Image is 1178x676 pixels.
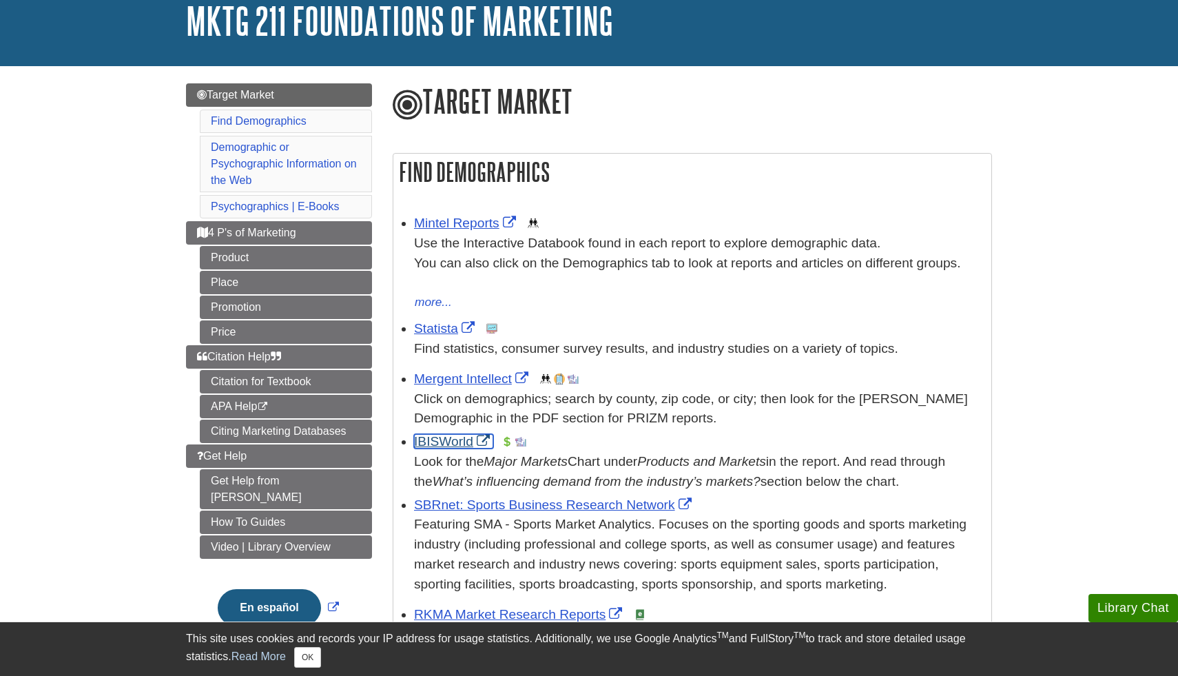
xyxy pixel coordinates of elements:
[200,395,372,418] a: APA Help
[200,535,372,559] a: Video | Library Overview
[486,323,497,334] img: Statistics
[197,351,281,362] span: Citation Help
[414,234,984,293] div: Use the Interactive Databook found in each report to explore demographic data. You can also click...
[197,89,274,101] span: Target Market
[414,434,493,449] a: Link opens in new window
[218,589,320,626] button: En español
[200,246,372,269] a: Product
[257,402,269,411] i: This link opens in a new window
[414,216,519,230] a: Link opens in new window
[186,444,372,468] a: Get Help
[200,420,372,443] a: Citing Marketing Databases
[186,631,992,668] div: This site uses cookies and records your IP address for usage statistics. Additionally, we use Goo...
[414,321,478,336] a: Link opens in new window
[414,515,984,594] p: Featuring SMA - Sports Market Analytics. Focuses on the sporting goods and sports marketing indus...
[186,221,372,245] a: 4 P's of Marketing
[414,389,984,429] div: Click on demographics; search by county, zip code, or city; then look for the [PERSON_NAME] Demog...
[528,218,539,229] img: Demographics
[414,498,695,512] a: Link opens in new window
[211,201,339,212] a: Psychographics | E-Books
[197,450,247,462] span: Get Help
[637,454,766,469] i: Products and Markets
[211,115,307,127] a: Find Demographics
[716,631,728,640] sup: TM
[433,474,761,489] i: What’s influencing demand from the industry’s markets?
[414,452,984,492] div: Look for the Chart under in the report. And read through the section below the chart.
[214,602,342,613] a: Link opens in new window
[414,607,626,622] a: Link opens in new window
[200,296,372,319] a: Promotion
[414,339,984,359] p: Find statistics, consumer survey results, and industry studies on a variety of topics.
[200,511,372,534] a: How To Guides
[200,320,372,344] a: Price
[568,373,579,385] img: Industry Report
[197,227,296,238] span: 4 P's of Marketing
[231,651,286,662] a: Read More
[294,647,321,668] button: Close
[554,373,565,385] img: Company Information
[794,631,805,640] sup: TM
[634,609,645,620] img: e-Book
[414,371,532,386] a: Link opens in new window
[515,436,526,447] img: Industry Report
[540,373,551,385] img: Demographics
[414,293,453,312] button: more...
[211,141,357,186] a: Demographic or Psychographic Information on the Web
[186,83,372,650] div: Guide Page Menu
[1088,594,1178,622] button: Library Chat
[200,469,372,509] a: Get Help from [PERSON_NAME]
[502,436,513,447] img: Financial Report
[200,370,372,393] a: Citation for Textbook
[186,83,372,107] a: Target Market
[393,154,991,190] h2: Find Demographics
[393,83,992,122] h1: Target Market
[484,454,568,469] i: Major Markets
[186,345,372,369] a: Citation Help
[200,271,372,294] a: Place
